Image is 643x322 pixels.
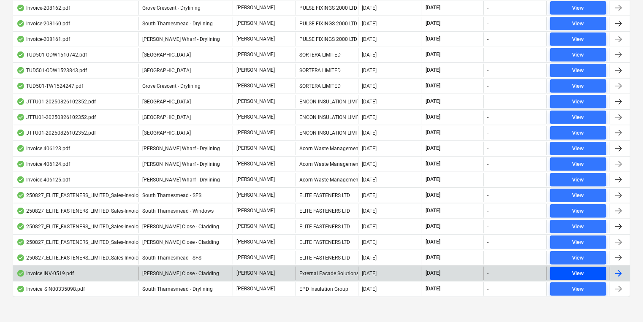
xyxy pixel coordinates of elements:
[236,192,275,199] p: [PERSON_NAME]
[362,239,377,245] div: [DATE]
[550,189,606,202] button: View
[296,32,358,46] div: PULSE FIXINGS 2000 LTD
[550,111,606,124] button: View
[296,173,358,187] div: Acorn Waste Management Ltd
[296,79,358,93] div: SORTERA LIMITED
[362,5,377,11] div: [DATE]
[16,223,25,230] div: OCR finished
[16,192,25,199] div: OCR finished
[362,161,377,167] div: [DATE]
[362,208,377,214] div: [DATE]
[572,238,584,247] div: View
[487,146,488,152] div: -
[550,17,606,30] button: View
[550,235,606,249] button: View
[572,191,584,200] div: View
[487,177,488,183] div: -
[425,223,441,230] span: [DATE]
[572,175,584,185] div: View
[572,50,584,60] div: View
[16,51,87,58] div: TUD501-ODW1510742.pdf
[296,64,358,77] div: SORTERA LIMITED
[362,36,377,42] div: [DATE]
[296,157,358,171] div: Acorn Waste Management Ltd
[487,99,488,105] div: -
[236,129,275,136] p: [PERSON_NAME]
[236,270,275,277] p: [PERSON_NAME]
[362,286,377,292] div: [DATE]
[425,51,441,58] span: [DATE]
[550,267,606,280] button: View
[16,239,166,246] div: 250827_ELITE_FASTENERS_LIMITED_Sales-Invoice_79331.pdf
[142,114,191,120] span: Camden Goods Yard
[236,160,275,168] p: [PERSON_NAME]
[572,66,584,76] div: View
[425,192,441,199] span: [DATE]
[16,176,25,183] div: OCR finished
[142,5,201,11] span: Grove Crescent - Drylining
[16,98,96,105] div: JTTU01-20250826102352.pdf
[296,111,358,124] div: ENCON INSULATION LIMITED
[236,82,275,89] p: [PERSON_NAME]
[236,207,275,214] p: [PERSON_NAME]
[16,161,70,168] div: Invoice 406124.pdf
[236,67,275,74] p: [PERSON_NAME]
[16,176,70,183] div: Invoice 406125.pdf
[487,224,488,230] div: -
[572,128,584,138] div: View
[142,177,220,183] span: Montgomery's Wharf - Drylining
[425,176,441,183] span: [DATE]
[236,176,275,183] p: [PERSON_NAME]
[142,130,191,136] span: Camden Goods Yard
[142,161,220,167] span: Montgomery's Wharf - Drylining
[550,48,606,62] button: View
[487,271,488,276] div: -
[16,270,74,277] div: Invoice INV-0519.pdf
[425,4,441,11] span: [DATE]
[296,126,358,140] div: ENCON INSULATION LIMITED
[572,97,584,107] div: View
[16,192,166,199] div: 250827_ELITE_FASTENERS_LIMITED_Sales-Invoice_79369.pdf
[487,83,488,89] div: -
[550,1,606,15] button: View
[236,35,275,43] p: [PERSON_NAME]
[487,286,488,292] div: -
[572,35,584,44] div: View
[16,130,25,136] div: OCR finished
[142,52,191,58] span: Camden Goods Yard
[572,19,584,29] div: View
[487,68,488,73] div: -
[236,51,275,58] p: [PERSON_NAME]
[16,223,166,230] div: 250827_ELITE_FASTENERS_LIMITED_Sales-Invoice_79332.pdf
[362,224,377,230] div: [DATE]
[550,204,606,218] button: View
[236,114,275,121] p: [PERSON_NAME]
[236,20,275,27] p: [PERSON_NAME]
[16,145,70,152] div: Invoice 406123.pdf
[425,114,441,121] span: [DATE]
[550,173,606,187] button: View
[142,146,220,152] span: Montgomery's Wharf - Drylining
[487,239,488,245] div: -
[296,220,358,233] div: ELITE FASTENERS LTD
[236,285,275,292] p: [PERSON_NAME]
[362,271,377,276] div: [DATE]
[236,254,275,261] p: [PERSON_NAME]
[362,192,377,198] div: [DATE]
[362,255,377,261] div: [DATE]
[296,17,358,30] div: PULSE FIXINGS 2000 LTD
[572,284,584,294] div: View
[425,254,441,261] span: [DATE]
[16,161,25,168] div: OCR finished
[296,235,358,249] div: ELITE FASTENERS LTD
[362,21,377,27] div: [DATE]
[296,95,358,108] div: ENCON INSULATION LIMITED
[550,282,606,296] button: View
[16,286,85,292] div: Invoice_SIN00335098.pdf
[487,208,488,214] div: -
[487,5,488,11] div: -
[550,251,606,265] button: View
[142,83,201,89] span: Grove Crescent - Drylining
[142,208,214,214] span: South Thamesmead - Windows
[487,192,488,198] div: -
